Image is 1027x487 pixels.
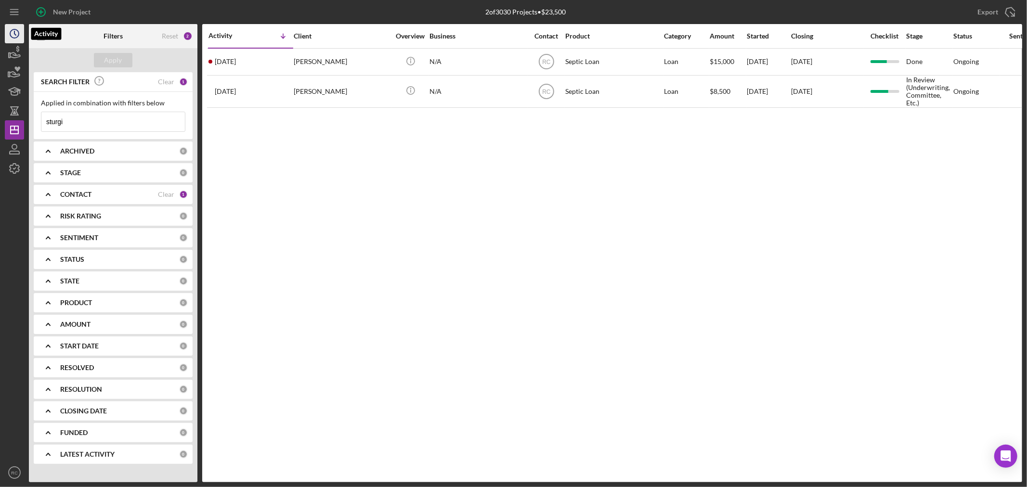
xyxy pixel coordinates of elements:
b: PRODUCT [60,299,92,307]
div: 0 [179,428,188,437]
div: [PERSON_NAME] [294,49,390,75]
div: N/A [429,49,526,75]
div: Done [906,49,952,75]
div: Open Intercom Messenger [994,445,1017,468]
div: Activity [208,32,251,39]
time: 2025-08-11 18:30 [215,58,236,65]
b: CONTACT [60,191,91,198]
div: [PERSON_NAME] [294,76,390,107]
div: Product [565,32,662,40]
div: 0 [179,168,188,177]
div: Septic Loan [565,49,662,75]
text: RC [542,59,551,65]
b: RISK RATING [60,212,101,220]
div: 0 [179,385,188,394]
div: Applied in combination with filters below [41,99,185,107]
div: 0 [179,212,188,220]
div: [DATE] [747,49,790,75]
div: Business [429,32,526,40]
b: STATE [60,277,79,285]
b: START DATE [60,342,99,350]
b: FUNDED [60,429,88,436]
div: $15,000 [710,49,746,75]
b: STAGE [60,169,81,177]
div: Loan [664,76,709,107]
b: RESOLUTION [60,385,102,393]
div: Contact [528,32,564,40]
b: SENTIMENT [60,234,98,242]
text: RC [11,470,18,475]
div: 2 of 3030 Projects • $23,500 [485,8,566,16]
button: Apply [94,53,132,67]
b: STATUS [60,256,84,263]
div: 0 [179,320,188,329]
div: N/A [429,76,526,107]
div: Clear [158,78,174,86]
div: Checklist [864,32,905,40]
div: Status [953,32,1000,40]
b: CLOSING DATE [60,407,107,415]
div: New Project [53,2,91,22]
div: 2 [183,31,193,41]
div: 1 [179,77,188,86]
time: [DATE] [791,57,812,65]
div: 0 [179,407,188,415]
div: 0 [179,147,188,155]
div: Export [977,2,998,22]
div: Clear [158,191,174,198]
button: RC [5,463,24,482]
div: 0 [179,298,188,307]
div: Overview [392,32,429,40]
b: SEARCH FILTER [41,78,90,86]
div: 0 [179,450,188,459]
div: Septic Loan [565,76,662,107]
div: In Review (Underwriting, Committee, Etc.) [906,76,952,107]
div: 0 [179,277,188,285]
button: Export [968,2,1022,22]
time: 2025-05-23 16:51 [215,88,236,95]
div: 0 [179,255,188,264]
b: ARCHIVED [60,147,94,155]
div: Category [664,32,709,40]
b: RESOLVED [60,364,94,372]
div: 0 [179,363,188,372]
div: Closing [791,32,863,40]
div: Apply [104,53,122,67]
div: 0 [179,342,188,350]
div: $8,500 [710,76,746,107]
div: Ongoing [953,58,979,65]
div: Ongoing [953,88,979,95]
div: Amount [710,32,746,40]
div: 1 [179,190,188,199]
b: AMOUNT [60,320,91,328]
div: [DATE] [747,76,790,107]
div: Client [294,32,390,40]
div: Loan [664,49,709,75]
b: Filters [104,32,123,40]
div: Started [747,32,790,40]
b: LATEST ACTIVITY [60,450,115,458]
time: [DATE] [791,87,812,95]
div: 0 [179,233,188,242]
div: Reset [162,32,178,40]
button: New Project [29,2,100,22]
text: RC [542,88,551,95]
div: Stage [906,32,952,40]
